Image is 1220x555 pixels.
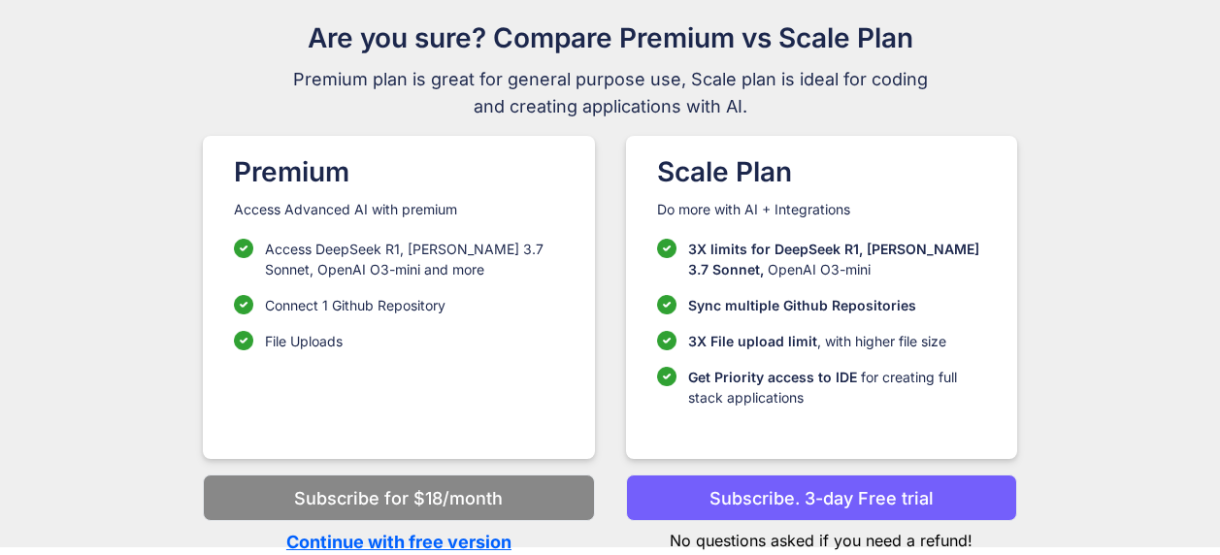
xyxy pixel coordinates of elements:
p: Subscribe for $18/month [294,485,503,511]
p: No questions asked if you need a refund! [626,521,1017,552]
img: checklist [234,331,253,350]
img: checklist [657,295,676,314]
span: Get Priority access to IDE [688,369,857,385]
span: Premium plan is great for general purpose use, Scale plan is ideal for coding and creating applic... [284,66,937,120]
p: Sync multiple Github Repositories [688,295,916,315]
h1: Scale Plan [657,151,986,192]
button: Subscribe for $18/month [203,474,594,521]
span: 3X File upload limit [688,333,817,349]
img: checklist [657,367,676,386]
p: File Uploads [265,331,343,351]
p: for creating full stack applications [688,367,986,408]
h1: Are you sure? Compare Premium vs Scale Plan [284,17,937,58]
p: Connect 1 Github Repository [265,295,445,315]
img: checklist [657,331,676,350]
span: 3X limits for DeepSeek R1, [PERSON_NAME] 3.7 Sonnet, [688,241,979,277]
button: Subscribe. 3-day Free trial [626,474,1017,521]
img: checklist [657,239,676,258]
p: , with higher file size [688,331,946,351]
p: Access Advanced AI with premium [234,200,563,219]
img: checklist [234,295,253,314]
p: Continue with free version [203,529,594,555]
p: Do more with AI + Integrations [657,200,986,219]
p: Subscribe. 3-day Free trial [709,485,934,511]
img: checklist [234,239,253,258]
h1: Premium [234,151,563,192]
p: OpenAI O3-mini [688,239,986,279]
p: Access DeepSeek R1, [PERSON_NAME] 3.7 Sonnet, OpenAI O3-mini and more [265,239,563,279]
